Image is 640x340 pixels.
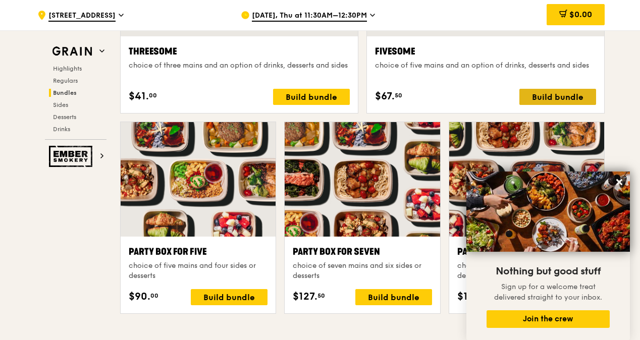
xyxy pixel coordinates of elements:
[273,89,350,105] div: Build bundle
[150,292,158,300] span: 00
[53,126,70,133] span: Drinks
[191,289,268,305] div: Build bundle
[293,245,432,259] div: Party Box for Seven
[395,91,402,99] span: 50
[53,77,78,84] span: Regulars
[611,174,627,190] button: Close
[53,101,68,108] span: Sides
[496,265,601,277] span: Nothing but good stuff
[293,289,317,304] span: $127.
[457,261,596,281] div: choice of ten mains and eight sides or desserts
[48,11,116,22] span: [STREET_ADDRESS]
[53,114,76,121] span: Desserts
[375,61,596,71] div: choice of five mains and an option of drinks, desserts and sides
[519,89,596,105] div: Build bundle
[252,11,367,22] span: [DATE], Thu at 11:30AM–12:30PM
[375,44,596,59] div: Fivesome
[375,89,395,104] span: $67.
[494,282,602,302] span: Sign up for a welcome treat delivered straight to your inbox.
[149,91,157,99] span: 00
[53,65,82,72] span: Highlights
[129,44,350,59] div: Threesome
[49,42,95,61] img: Grain web logo
[457,289,483,304] span: $178.
[457,245,596,259] div: Party Box for Ten
[487,310,610,328] button: Join the crew
[129,261,268,281] div: choice of five mains and four sides or desserts
[569,10,592,19] span: $0.00
[466,172,630,252] img: DSC07876-Edit02-Large.jpeg
[129,61,350,71] div: choice of three mains and an option of drinks, desserts and sides
[129,89,149,104] span: $41.
[293,261,432,281] div: choice of seven mains and six sides or desserts
[53,89,77,96] span: Bundles
[49,146,95,167] img: Ember Smokery web logo
[129,289,150,304] span: $90.
[129,245,268,259] div: Party Box for Five
[355,289,432,305] div: Build bundle
[317,292,325,300] span: 50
